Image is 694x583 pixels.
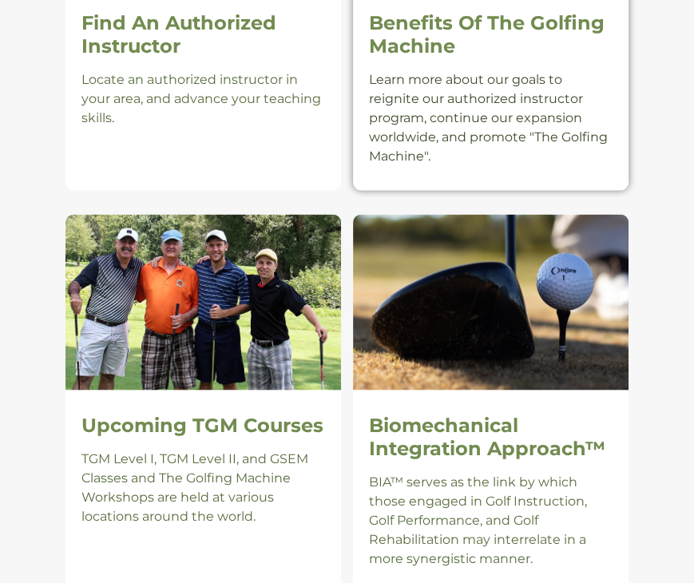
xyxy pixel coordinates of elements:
[369,414,613,460] h2: Biomechanical Integration Approach™
[369,70,613,166] p: Learn more about our goals to reignite our authorized instructor program, continue our expansion ...
[81,70,325,128] p: Locate an authorized instructor in your area, and advance your teaching skills.
[81,449,325,525] p: TGM Level I, TGM Level II, and GSEM Classes and The Golfing Machine Workshops are held at various...
[369,12,613,58] h2: Benefits Of The Golfing Machine
[81,414,325,437] h2: Upcoming TGM Courses
[369,472,613,568] p: BIA™ serves as the link by which those engaged in Golf Instruction, Golf Performance, and Golf Re...
[81,12,325,58] h2: Find An Authorized Instructor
